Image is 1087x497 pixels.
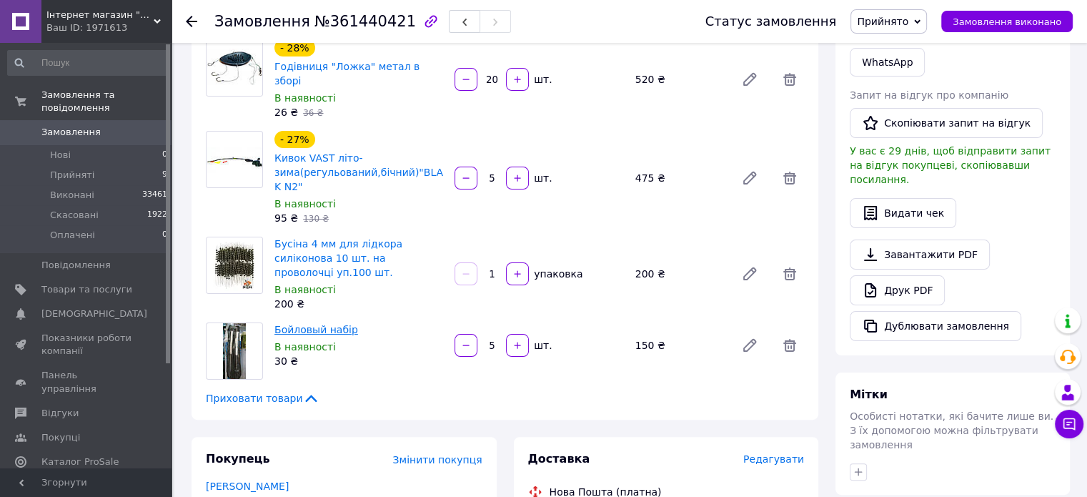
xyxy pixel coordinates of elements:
[274,152,443,192] a: Кивок VAST літо-зима(регульований,бічний)"BLAK N2"
[46,9,154,21] span: Інтернет магазин "Ловись рибка"
[775,65,804,94] span: Видалити
[743,453,804,465] span: Редагувати
[274,354,443,368] div: 30 ₴
[50,149,71,162] span: Нові
[186,14,197,29] div: Повернутися назад
[530,171,553,185] div: шт.
[162,169,167,182] span: 9
[775,260,804,288] span: Видалити
[41,307,147,320] span: [DEMOGRAPHIC_DATA]
[274,39,315,56] div: - 28%
[775,331,804,360] span: Видалити
[206,391,319,405] span: Приховати товари
[50,189,94,202] span: Виконані
[303,108,323,118] span: 36 ₴
[206,452,270,466] span: Покупець
[41,332,132,358] span: Показники роботи компанії
[850,388,888,401] span: Мітки
[274,324,358,335] a: Бойловый набір
[775,164,804,192] span: Видалити
[630,264,730,284] div: 200 ₴
[41,456,119,468] span: Каталог ProSale
[314,13,416,30] span: №361440421
[393,454,482,466] span: Змінити покупця
[274,284,336,295] span: В наявності
[41,431,80,444] span: Покупці
[7,50,169,76] input: Пошук
[735,65,764,94] a: Редагувати
[303,214,329,224] span: 130 ₴
[850,89,1008,101] span: Запит на відгук про компанію
[41,407,79,420] span: Відгуки
[530,72,553,87] div: шт.
[953,16,1061,27] span: Замовлення виконано
[223,323,247,379] img: Бойловый набір
[274,92,336,104] span: В наявності
[850,311,1021,341] button: Дублювати замовлення
[41,89,172,114] span: Замовлення та повідомлення
[274,61,420,87] a: Годівниця "Ложка" метал в зборі
[857,16,908,27] span: Прийнято
[735,164,764,192] a: Редагувати
[735,260,764,288] a: Редагувати
[274,198,336,210] span: В наявності
[630,69,730,89] div: 520 ₴
[206,481,289,492] a: [PERSON_NAME]
[214,13,310,30] span: Замовлення
[850,240,990,270] a: Завантажити PDF
[528,452,590,466] span: Доставка
[530,338,553,353] div: шт.
[274,212,298,224] span: 95 ₴
[530,267,584,281] div: упаковка
[50,229,95,242] span: Оплачені
[50,209,99,222] span: Скасовані
[630,335,730,355] div: 150 ₴
[207,237,262,293] img: Бусіна 4 мм для лідкора силіконова 10 шт. на проволочці уп.100 шт.
[850,108,1043,138] button: Скопіювати запит на відгук
[41,283,132,296] span: Товари та послуги
[41,259,111,272] span: Повідомлення
[850,48,925,77] a: WhatsApp
[41,126,101,139] span: Замовлення
[147,209,167,222] span: 1922
[941,11,1073,32] button: Замовлення виконано
[274,297,443,311] div: 200 ₴
[207,147,262,172] img: Кивок VAST літо-зима(регульований,бічний)"BLAK N2"
[274,238,402,278] a: Бусіна 4 мм для лідкора силіконова 10 шт. на проволочці уп.100 шт.
[162,149,167,162] span: 0
[50,169,94,182] span: Прийняті
[850,198,956,228] button: Видати чек
[850,275,945,305] a: Друк PDF
[850,145,1051,185] span: У вас є 29 днів, щоб відправити запит на відгук покупцеві, скопіювавши посилання.
[41,369,132,395] span: Панель управління
[207,40,262,96] img: Годівниця "Ложка" метал в зборі
[850,410,1053,451] span: Особисті нотатки, які бачите лише ви. З їх допомогою можна фільтрувати замовлення
[630,168,730,188] div: 475 ₴
[274,131,315,148] div: - 27%
[705,14,837,29] div: Статус замовлення
[46,21,172,34] div: Ваш ID: 1971613
[1055,410,1083,438] button: Чат з покупцем
[162,229,167,242] span: 0
[735,331,764,360] a: Редагувати
[274,107,298,118] span: 26 ₴
[274,341,336,353] span: В наявності
[142,189,167,202] span: 33461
